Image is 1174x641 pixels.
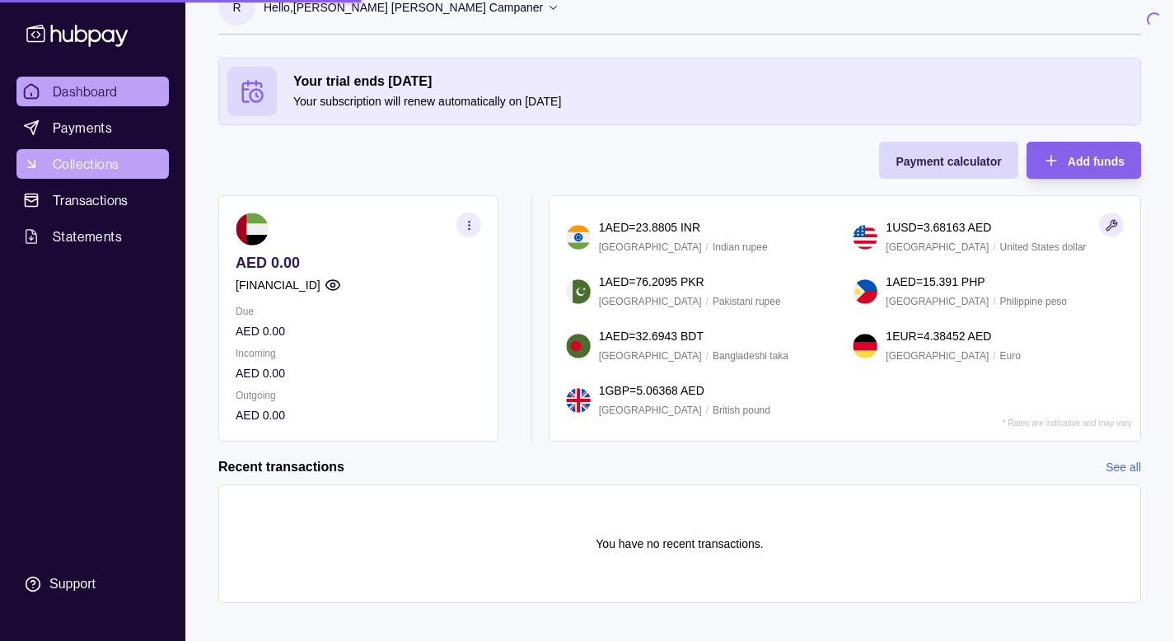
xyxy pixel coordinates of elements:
[599,238,702,256] p: [GEOGRAPHIC_DATA]
[236,364,481,382] p: AED 0.00
[886,273,985,291] p: 1 AED = 15.391 PHP
[599,381,704,400] p: 1 GBP = 5.06368 AED
[236,302,481,320] p: Due
[886,347,989,365] p: [GEOGRAPHIC_DATA]
[16,567,169,601] a: Support
[293,92,1132,110] p: Your subscription will renew automatically on [DATE]
[218,458,344,476] h2: Recent transactions
[879,142,1017,179] button: Payment calculator
[599,327,704,345] p: 1 AED = 32.6943 BDT
[713,401,770,419] p: British pound
[853,225,877,250] img: us
[16,222,169,251] a: Statements
[886,327,991,345] p: 1 EUR = 4.38452 AED
[53,154,119,174] span: Collections
[1000,238,1087,256] p: United States dollar
[16,185,169,215] a: Transactions
[1000,292,1067,311] p: Philippine peso
[599,218,700,236] p: 1 AED = 23.8805 INR
[53,82,118,101] span: Dashboard
[896,155,1001,168] span: Payment calculator
[566,279,591,304] img: pk
[886,218,991,236] p: 1 USD = 3.68163 AED
[1003,419,1132,428] p: * Rates are indicative and may vary
[599,401,702,419] p: [GEOGRAPHIC_DATA]
[236,406,481,424] p: AED 0.00
[886,292,989,311] p: [GEOGRAPHIC_DATA]
[853,334,877,358] img: de
[713,292,781,311] p: Pakistani rupee
[236,254,481,272] p: AED 0.00
[599,273,704,291] p: 1 AED = 76.2095 PKR
[1068,155,1125,168] span: Add funds
[236,344,481,363] p: Incoming
[1106,458,1141,476] a: See all
[16,77,169,106] a: Dashboard
[993,238,995,256] p: /
[706,292,709,311] p: /
[236,213,269,246] img: ae
[566,334,591,358] img: bd
[706,238,709,256] p: /
[599,347,702,365] p: [GEOGRAPHIC_DATA]
[53,190,129,210] span: Transactions
[566,388,591,413] img: gb
[293,73,1132,91] h2: Your trial ends [DATE]
[886,238,989,256] p: [GEOGRAPHIC_DATA]
[596,535,763,553] p: You have no recent transactions.
[49,575,96,593] div: Support
[53,118,112,138] span: Payments
[713,347,788,365] p: Bangladeshi taka
[16,113,169,143] a: Payments
[236,322,481,340] p: AED 0.00
[599,292,702,311] p: [GEOGRAPHIC_DATA]
[706,347,709,365] p: /
[236,386,481,405] p: Outgoing
[993,292,995,311] p: /
[993,347,995,365] p: /
[713,238,768,256] p: Indian rupee
[1027,142,1141,179] button: Add funds
[853,279,877,304] img: ph
[16,149,169,179] a: Collections
[566,225,591,250] img: in
[706,401,709,419] p: /
[53,227,122,246] span: Statements
[1000,347,1021,365] p: Euro
[236,276,320,294] p: [FINANCIAL_ID]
